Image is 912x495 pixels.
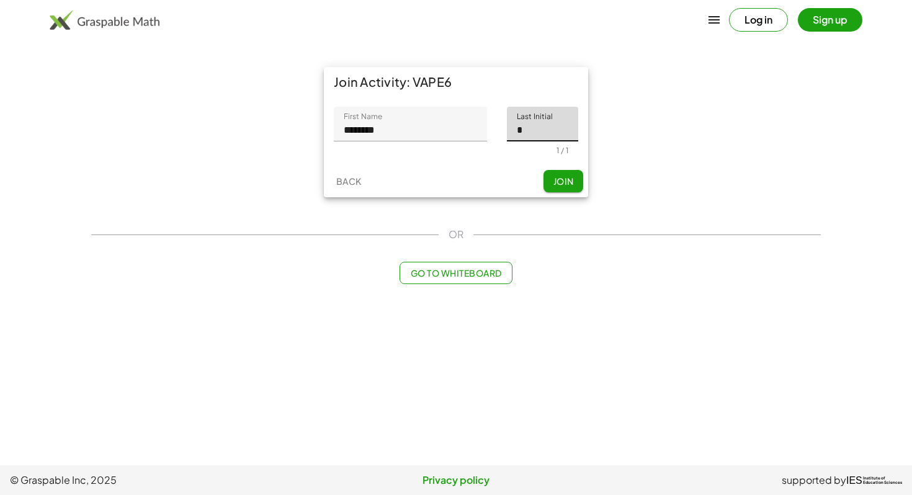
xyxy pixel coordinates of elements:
div: 1 / 1 [557,146,568,155]
span: Join [553,176,573,187]
a: Privacy policy [307,473,604,488]
span: Back [336,176,361,187]
span: IES [846,475,862,486]
button: Join [543,170,583,192]
button: Log in [729,8,788,32]
span: OR [449,227,463,242]
span: supported by [782,473,846,488]
a: IESInstitute ofEducation Sciences [846,473,902,488]
button: Sign up [798,8,862,32]
button: Back [329,170,369,192]
span: Institute of Education Sciences [863,476,902,485]
button: Go to Whiteboard [400,262,512,284]
span: Go to Whiteboard [410,267,501,279]
span: © Graspable Inc, 2025 [10,473,307,488]
div: Join Activity: VAPE6 [324,67,588,97]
